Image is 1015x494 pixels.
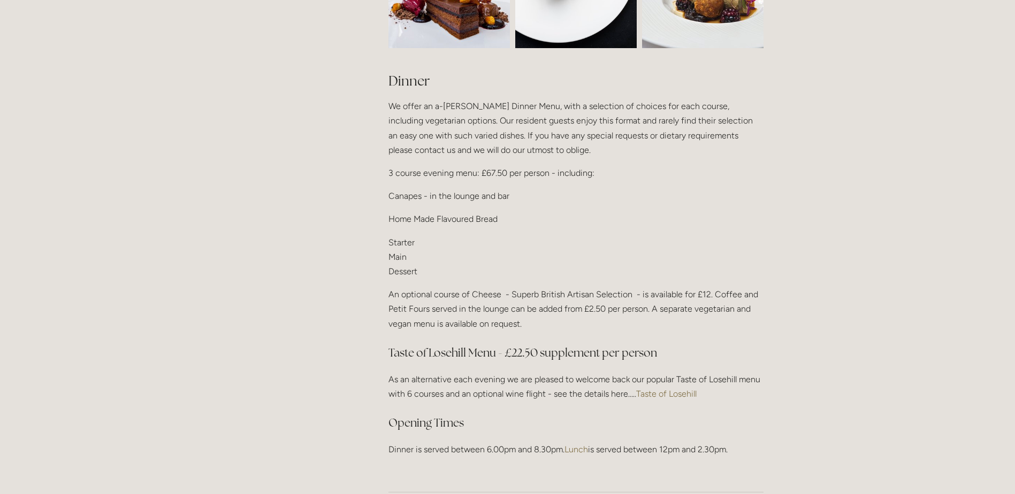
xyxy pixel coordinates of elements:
[636,389,697,399] a: Taste of Losehill
[388,166,764,180] p: 3 course evening menu: £67.50 per person - including:
[388,342,764,364] h3: Taste of Losehill Menu - £22.50 supplement per person
[388,235,764,279] p: Starter Main Dessert
[388,287,764,331] p: An optional course of Cheese - Superb British Artisan Selection - is available for £12. Coffee an...
[388,442,764,457] p: Dinner is served between 6.00pm and 8.30pm. is served between 12pm and 2.30pm.
[564,444,588,454] a: Lunch
[388,212,764,226] p: Home Made Flavoured Bread
[388,372,764,401] p: As an alternative each evening we are pleased to welcome back our popular Taste of Losehill menu ...
[388,412,764,434] h3: Opening Times
[388,72,764,90] h2: Dinner
[388,189,764,203] p: Canapes - in the lounge and bar
[388,99,764,157] p: We offer an a-[PERSON_NAME] Dinner Menu, with a selection of choices for each course, including v...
